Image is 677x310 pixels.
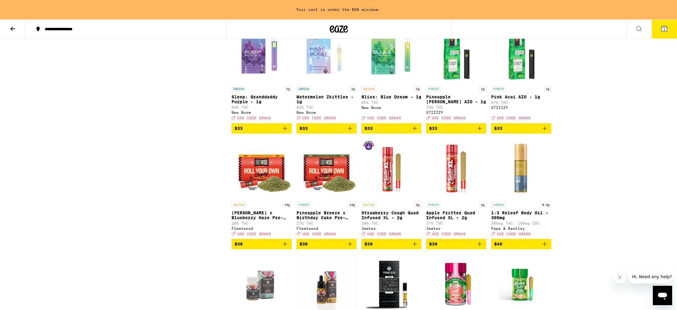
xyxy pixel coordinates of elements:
p: 1:3 Releaf Body Oil - 300mg [491,210,551,220]
img: New Norm - Sleep: Granddaddy Purple - 1g [232,22,292,83]
span: $40 [494,242,502,246]
a: Open page for Pineapple Breeze x Birthday Cake Pre-Ground - 14g from Fleetwood [296,138,357,239]
span: $33 [364,126,373,131]
span: $38 [300,242,308,246]
iframe: Message from company [628,270,672,283]
iframe: Button to launch messaging window [653,286,672,305]
span: USE CODE GRASS [497,116,531,120]
p: 1g [479,86,486,91]
p: 1g [349,86,357,91]
button: Add to bag [491,239,551,249]
button: Add to bag [232,239,292,249]
button: Add to bag [426,239,486,249]
p: 14g [348,202,357,207]
p: INDICA [232,86,246,91]
p: 84% THC [232,105,292,109]
span: USE CODE GRASS [367,232,401,236]
span: USE CODE GRASS [367,116,401,120]
p: 1g [284,86,292,91]
button: Add to bag [361,239,422,249]
div: Jeeter [361,226,422,230]
span: $39 [429,242,437,246]
p: 2g [479,202,486,207]
a: Open page for Sleep: Granddaddy Purple - 1g from New Norm [232,22,292,123]
p: Watermelon Zkittles - 1g [296,94,357,104]
span: $33 [300,126,308,131]
p: 1g [414,86,421,91]
p: 1g [544,86,551,91]
p: SATIVA [361,86,376,91]
div: Fleetwood [232,226,292,230]
p: HYBRID [426,86,441,91]
div: Jeeter [426,226,486,230]
span: USE CODE GRASS [237,232,271,236]
a: Open page for Jack Herer x Blueberry Haze Pre-Ground - 14g from Fleetwood [232,138,292,239]
p: 2g [414,202,421,207]
p: Pineapple Breeze x Birthday Cake Pre-Ground - 14g [296,210,357,220]
p: Pink Acai AIO - 1g [491,94,551,99]
button: 1 [652,20,677,38]
div: New Norm [232,110,292,114]
img: Fleetwood - Pineapple Breeze x Birthday Cake Pre-Ground - 14g [296,138,357,199]
button: Add to bag [361,123,422,134]
p: Bliss: Blue Dream - 1g [361,94,422,99]
button: Add to bag [491,123,551,134]
span: USE CODE GRASS [497,232,531,236]
div: STIIIZY [426,110,486,114]
button: Add to bag [232,123,292,134]
span: $33 [429,126,437,131]
p: 0.3g [540,202,551,207]
span: $33 [235,126,243,131]
div: Fleetwood [296,226,357,230]
p: 300mg THC: 100mg CBD [491,221,551,225]
img: STIIIZY - Pink Acai AIO - 1g [491,22,551,83]
a: Open page for Watermelon Zkittles - 1g from New Norm [296,22,357,123]
p: HYBRID [426,202,441,207]
button: Add to bag [296,123,357,134]
p: 82% THC [296,105,357,109]
a: Open page for Pink Acai AIO - 1g from STIIIZY [491,22,551,123]
div: New Norm [296,110,357,114]
img: Jeeter - Apple Fritter Quad Infused XL - 2g [426,138,486,199]
a: Open page for Bliss: Blue Dream - 1g from New Norm [361,22,422,123]
p: 37% THC [426,221,486,225]
p: Apple Fritter Quad Infused XL - 2g [426,210,486,220]
p: HYBRID [296,202,311,207]
a: Open page for Strawberry Cough Quad Infused XL - 2g from Jeeter [361,138,422,239]
img: Jeeter - Strawberry Cough Quad Infused XL - 2g [361,138,422,199]
p: HYBRID [491,86,506,91]
span: $33 [494,126,502,131]
button: Add to bag [426,123,486,134]
div: STIIIZY [491,106,551,110]
div: New Norm [361,106,422,110]
span: USE CODE GRASS [302,116,336,120]
p: 38% THC [361,221,422,225]
span: USE CODE GRASS [432,232,466,236]
a: Open page for Apple Fritter Quad Infused XL - 2g from Jeeter [426,138,486,239]
p: SATIVA [361,202,376,207]
img: New Norm - Watermelon Zkittles - 1g [296,22,357,83]
span: 1 [663,28,665,31]
button: Add to bag [296,239,357,249]
img: Fleetwood - Jack Herer x Blueberry Haze Pre-Ground - 14g [232,138,292,199]
p: 14g [283,202,292,207]
p: INDICA [296,86,311,91]
p: SATIVA [232,202,246,207]
p: Pineapple [PERSON_NAME] AIO - 1g [426,94,486,104]
a: Open page for Pineapple Runtz AIO - 1g from STIIIZY [426,22,486,123]
p: 79% THC [426,105,486,109]
span: USE CODE GRASS [302,232,336,236]
img: New Norm - Bliss: Blue Dream - 1g [361,22,422,83]
iframe: Close message [614,271,626,283]
p: 85% THC [361,101,422,104]
p: Strawberry Cough Quad Infused XL - 2g [361,210,422,220]
p: 20% THC [232,221,292,225]
span: $39 [364,242,373,246]
span: USE CODE GRASS [432,116,466,120]
p: [PERSON_NAME] x Blueberry Haze Pre-Ground - 14g [232,210,292,220]
p: Sleep: Granddaddy Purple - 1g [232,94,292,104]
p: 87% THC [491,101,551,104]
a: Open page for 1:3 Releaf Body Oil - 300mg from Papa & Barkley [491,138,551,239]
div: Papa & Barkley [491,226,551,230]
